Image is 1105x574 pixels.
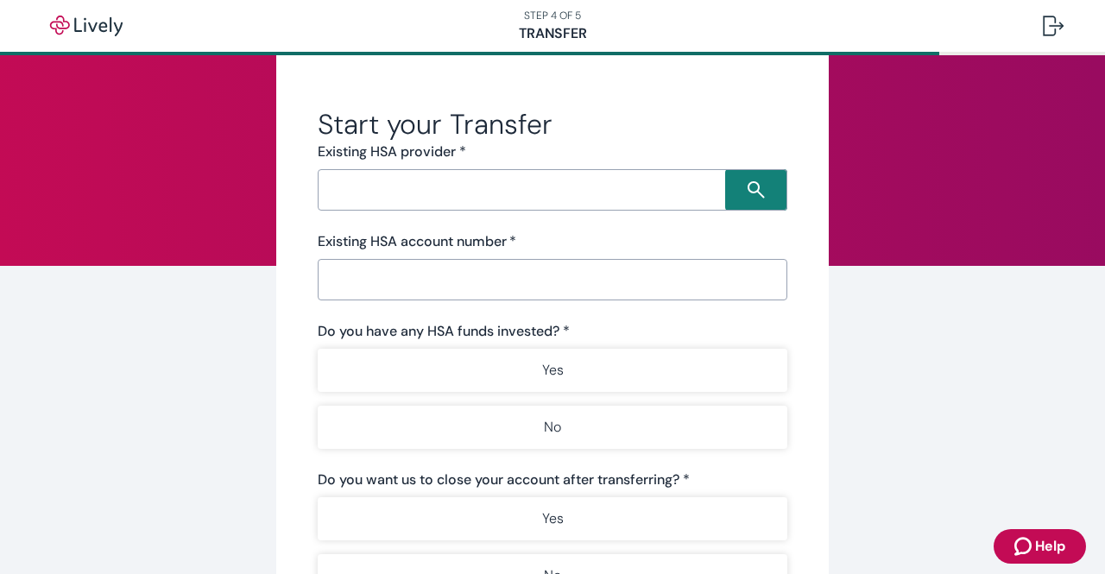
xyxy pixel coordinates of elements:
p: No [544,417,561,438]
h2: Start your Transfer [318,107,787,142]
svg: Zendesk support icon [1014,536,1035,557]
svg: Search icon [748,181,765,199]
button: No [318,406,787,449]
label: Existing HSA account number [318,231,516,252]
span: Help [1035,536,1065,557]
button: Zendesk support iconHelp [994,529,1086,564]
img: Lively [38,16,135,36]
p: Yes [542,360,564,381]
label: Existing HSA provider * [318,142,466,162]
label: Do you have any HSA funds invested? * [318,321,570,342]
label: Do you want us to close your account after transferring? * [318,470,690,490]
button: Yes [318,497,787,540]
input: Search input [323,178,725,202]
button: Yes [318,349,787,392]
p: Yes [542,508,564,529]
button: Search icon [725,169,787,211]
button: Log out [1029,5,1077,47]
